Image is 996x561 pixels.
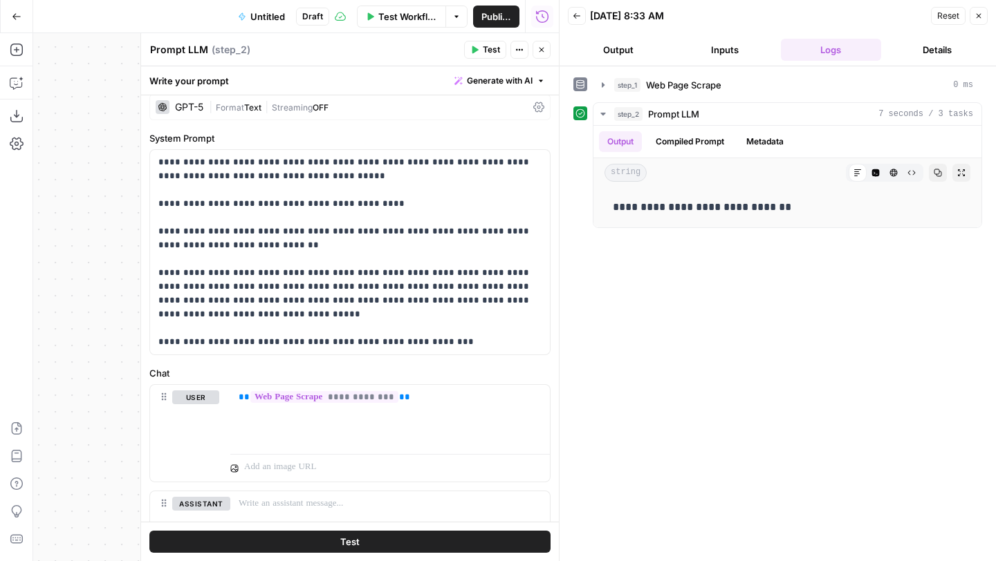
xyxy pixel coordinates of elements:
span: ( step_2 ) [212,43,250,57]
button: user [172,390,219,404]
span: | [261,99,272,113]
span: Text [244,102,261,113]
button: Output [568,39,669,61]
button: Logs [781,39,882,61]
span: Reset [937,10,959,22]
button: Output [599,131,642,152]
span: step_1 [614,78,640,92]
span: step_2 [614,107,643,121]
span: Test Workflow [378,10,437,23]
span: 0 ms [953,79,973,91]
button: Inputs [674,39,775,61]
div: GPT-5 [175,102,203,112]
span: Test [483,44,500,56]
button: Compiled Prompt [647,131,732,152]
button: Details [887,39,988,61]
span: string [605,164,647,182]
div: user [150,385,219,482]
span: | [209,99,216,113]
span: Test [340,535,360,549]
div: Write your prompt [141,66,559,95]
button: Test [149,531,551,553]
span: Prompt LLM [648,107,699,121]
span: Untitled [250,10,285,23]
span: OFF [313,102,329,113]
button: assistant [172,497,230,511]
textarea: Prompt LLM [150,43,208,57]
span: Draft [302,10,323,23]
span: Generate with AI [467,75,533,87]
span: 7 seconds / 3 tasks [878,108,973,120]
button: Untitled [230,6,293,28]
button: Reset [931,7,966,25]
span: Streaming [272,102,313,113]
label: System Prompt [149,131,551,145]
label: Chat [149,366,551,380]
button: Metadata [738,131,792,152]
span: Web Page Scrape [646,78,721,92]
button: Generate with AI [449,72,551,90]
div: 7 seconds / 3 tasks [593,126,981,227]
button: Test Workflow [357,6,445,28]
button: Test [464,41,506,59]
button: 7 seconds / 3 tasks [593,103,981,125]
span: Publish [481,10,511,23]
button: 0 ms [593,74,981,96]
button: Publish [473,6,519,28]
span: Format [216,102,244,113]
